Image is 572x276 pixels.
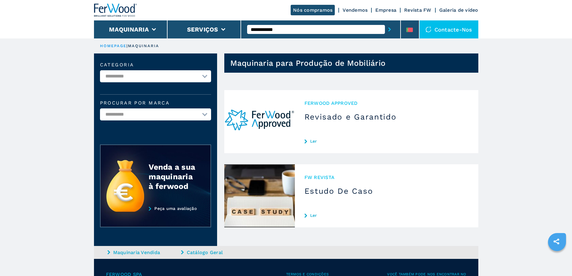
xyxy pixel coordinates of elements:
div: Contacte-nos [419,20,478,38]
a: Maquinaria Vendida [107,249,180,256]
span: FW REVISTA [304,174,469,181]
span: | [126,44,128,48]
a: Nós compramos [291,5,335,15]
a: Peça uma avaliação [100,206,211,228]
a: Empresa [375,7,396,13]
a: HOMEPAGE [100,44,127,48]
a: Galeria de vídeo [439,7,478,13]
img: Revisado e Garantido [224,90,295,153]
h3: Estudo De Caso [304,186,469,196]
h3: Revisado e Garantido [304,112,469,122]
a: Ler [304,213,469,218]
iframe: Chat [546,249,567,271]
img: Contacte-nos [425,26,431,32]
a: sharethis [549,234,564,249]
a: Revista FW [404,7,431,13]
button: Maquinaria [109,26,149,33]
label: categoria [100,62,211,67]
button: Serviços [187,26,218,33]
button: submit-button [385,23,394,36]
span: Ferwood Approved [304,100,469,107]
a: Vendemos [343,7,368,13]
a: Ler [304,139,469,144]
p: maquinaria [128,43,159,49]
h1: Maquinaria para Produção de Mobiliário [230,58,386,68]
img: Ferwood [94,4,137,17]
label: Procurar por marca [100,101,211,105]
a: Catálogo Geral [181,249,253,256]
img: Estudo De Caso [224,164,295,227]
div: Venda a sua maquinaria à ferwood [149,162,198,191]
